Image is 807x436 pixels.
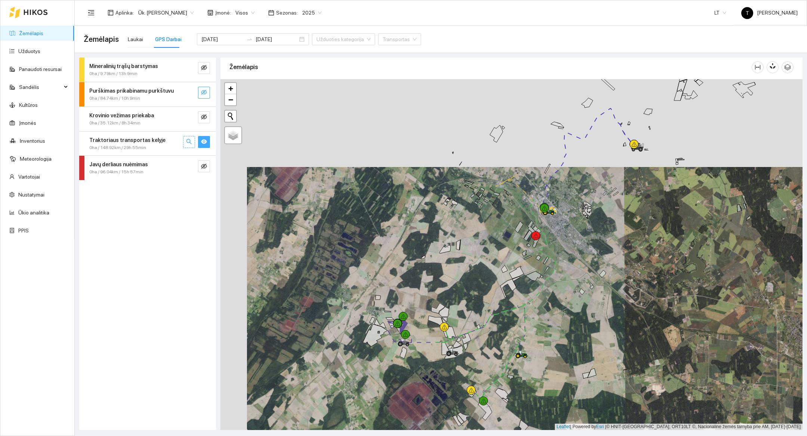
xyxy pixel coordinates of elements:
span: layout [108,10,114,16]
button: menu-fold [84,5,99,20]
span: 0ha / 96.04km / 15h 57min [89,168,143,176]
span: − [228,95,233,104]
span: 0ha / 148.92km / 29h 55min [89,144,146,151]
span: Aplinka : [115,9,134,17]
span: [PERSON_NAME] [741,10,798,16]
a: PPIS [18,228,29,234]
strong: Javų derliaus nuėmimas [89,161,148,167]
button: column-width [752,61,764,73]
a: Esri [596,424,604,429]
div: Žemėlapis [229,56,752,78]
a: Leaflet [557,424,570,429]
input: Pabaigos data [256,35,298,43]
a: Panaudoti resursai [19,66,62,72]
div: Traktoriaus transportas kelyje0ha / 148.92km / 29h 55minsearcheye [79,132,216,156]
div: | Powered by © HNIT-[GEOGRAPHIC_DATA]; ORT10LT ©, Nacionalinė žemės tarnyba prie AM, [DATE]-[DATE] [555,424,803,430]
span: Žemėlapis [84,33,119,45]
a: Zoom out [225,94,236,105]
a: Įmonės [19,120,36,126]
a: Zoom in [225,83,236,94]
button: eye-invisible [198,87,210,99]
button: search [183,136,195,148]
span: search [186,139,192,146]
span: eye-invisible [201,89,207,96]
a: Vartotojai [18,174,40,180]
div: Mineralinių trąšų barstymas0ha / 9.79km / 13h 9mineye-invisible [79,58,216,82]
span: Ūk. Sigitas Krivickas [138,7,194,18]
button: eye-invisible [198,111,210,123]
span: eye-invisible [201,65,207,72]
div: Javų derliaus nuėmimas0ha / 96.04km / 15h 57mineye-invisible [79,156,216,180]
a: Žemėlapis [19,30,43,36]
div: Purškimas prikabinamu purkštuvu0ha / 84.74km / 10h 9mineye-invisible [79,82,216,106]
span: eye [201,139,207,146]
span: eye-invisible [201,163,207,170]
span: menu-fold [88,9,95,16]
span: Sandėlis [19,80,62,95]
input: Pradžios data [201,35,244,43]
span: shop [207,10,213,16]
span: + [228,84,233,93]
span: calendar [268,10,274,16]
span: Sezonas : [276,9,298,17]
span: T [746,7,749,19]
span: 0ha / 84.74km / 10h 9min [89,95,140,102]
a: Layers [225,127,241,143]
a: Nustatymai [18,192,44,198]
div: GPS Darbai [155,35,182,43]
a: Meteorologija [20,156,52,162]
strong: Traktoriaus transportas kelyje [89,137,166,143]
span: LT [714,7,726,18]
span: eye-invisible [201,114,207,121]
div: Krovinio vežimas priekaba0ha / 35.12km / 8h 34mineye-invisible [79,107,216,131]
span: | [605,424,606,429]
a: Kultūros [19,102,38,108]
a: Inventorius [20,138,45,144]
span: Įmonė : [215,9,231,17]
a: Užduotys [18,48,40,54]
span: 2025 [302,7,322,18]
span: swap-right [247,36,253,42]
button: eye [198,136,210,148]
a: Ūkio analitika [18,210,49,216]
strong: Mineralinių trąšų barstymas [89,63,158,69]
span: 0ha / 9.79km / 13h 9min [89,70,137,77]
button: eye-invisible [198,160,210,172]
span: to [247,36,253,42]
button: Initiate a new search [225,111,236,122]
button: eye-invisible [198,62,210,74]
strong: Purškimas prikabinamu purkštuvu [89,88,174,94]
strong: Krovinio vežimas priekaba [89,112,154,118]
span: Visos [235,7,255,18]
span: column-width [752,64,763,70]
div: Laukai [128,35,143,43]
span: 0ha / 35.12km / 8h 34min [89,120,140,127]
